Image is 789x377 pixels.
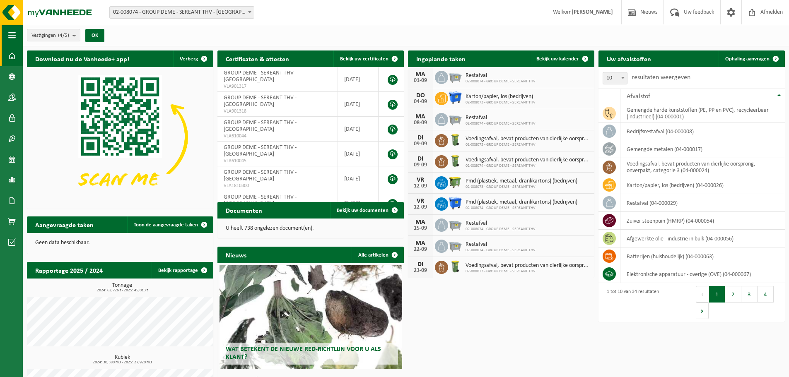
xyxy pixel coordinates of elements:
img: WB-2500-GAL-GY-01 [448,112,462,126]
button: Vestigingen(4/5) [27,29,80,41]
a: Bekijk uw documenten [330,202,403,219]
h2: Rapportage 2025 / 2024 [27,262,111,278]
span: 02-008074 - GROUP DEME - SEREANT THV [466,248,536,253]
div: 12-09 [412,183,429,189]
td: karton/papier, los (bedrijven) (04-000026) [620,176,785,194]
img: WB-2500-GAL-GY-01 [448,238,462,252]
div: MA [412,240,429,247]
span: Afvalstof [627,93,650,100]
img: WB-1100-HPE-BE-01 [448,196,462,210]
div: 01-09 [412,78,429,84]
h2: Nieuws [217,247,255,263]
span: 2024: 62,726 t - 2025: 45,013 t [31,288,213,293]
img: WB-1100-HPE-BE-01 [448,91,462,105]
div: DO [412,92,429,99]
td: [DATE] [338,92,379,117]
span: 02-008073 - GROUP DEME - SEREANT THV [466,269,590,274]
h3: Tonnage [31,283,213,293]
span: VLA1810300 [224,182,331,189]
span: 02-008074 - GROUP DEME - SEREANT THV [466,121,536,126]
div: 12-09 [412,204,429,210]
td: [DATE] [338,142,379,166]
img: WB-2500-GAL-GY-01 [448,217,462,231]
span: Voedingsafval, bevat producten van dierlijke oorsprong, onverpakt, categorie 3 [466,262,590,269]
span: VLA901317 [224,83,331,90]
a: Bekijk rapportage [152,262,212,279]
div: VR [412,198,429,204]
div: 23-09 [412,268,429,274]
p: U heeft 738 ongelezen document(en). [226,226,396,231]
td: voedingsafval, bevat producten van dierlijke oorsprong, onverpakt, categorie 3 (04-000024) [620,158,785,176]
td: [DATE] [338,191,379,216]
span: GROUP DEME - SEREANT THV - [GEOGRAPHIC_DATA] [224,120,297,132]
td: bedrijfsrestafval (04-000008) [620,122,785,140]
span: Bekijk uw documenten [337,208,388,213]
span: 02-008074 - GROUP DEME - SEREANT THV [466,163,590,168]
span: Restafval [466,241,536,248]
td: gemengde harde kunststoffen (PE, PP en PVC), recycleerbaar (industrieel) (04-000001) [620,104,785,122]
button: Next [696,303,709,319]
span: Restafval [466,220,536,227]
h2: Uw afvalstoffen [598,50,659,67]
span: Verberg [180,56,198,62]
a: Bekijk uw kalender [530,50,594,67]
span: GROUP DEME - SEREANT THV - [GEOGRAPHIC_DATA] [224,95,297,108]
strong: [PERSON_NAME] [572,9,613,15]
span: GROUP DEME - SEREANT THV - [GEOGRAPHIC_DATA] [224,144,297,157]
span: Pmd (plastiek, metaal, drankkartons) (bedrijven) [466,178,577,185]
span: Toon de aangevraagde taken [134,222,198,228]
button: OK [85,29,104,42]
div: MA [412,219,429,226]
button: 2 [725,286,741,303]
a: Ophaling aanvragen [719,50,784,67]
label: resultaten weergeven [632,74,690,81]
span: 02-008074 - GROUP DEME - SEREANT THV [466,227,536,232]
button: Verberg [173,50,212,67]
img: Download de VHEPlus App [27,67,213,207]
h2: Ingeplande taken [408,50,474,67]
div: 09-09 [412,141,429,147]
div: 09-09 [412,162,429,168]
h3: Kubiek [31,355,213,365]
a: Wat betekent de nieuwe RED-richtlijn voor u als klant? [220,265,402,369]
span: 02-008073 - GROUP DEME - SEREANT THV [466,142,590,147]
span: VLA901318 [224,108,331,115]
td: gemengde metalen (04-000017) [620,140,785,158]
a: Alle artikelen [352,247,403,263]
img: WB-2500-GAL-GY-01 [448,70,462,84]
span: Karton/papier, los (bedrijven) [466,94,536,100]
img: WB-0140-HPE-GN-50 [448,133,462,147]
button: 1 [709,286,725,303]
td: [DATE] [338,166,379,191]
span: Pmd (plastiek, metaal, drankkartons) (bedrijven) [466,199,577,206]
span: VLA610045 [224,158,331,164]
span: Vestigingen [31,29,69,42]
span: Voedingsafval, bevat producten van dierlijke oorsprong, onverpakt, categorie 3 [466,157,590,163]
count: (4/5) [58,33,69,38]
span: 2024: 30,380 m3 - 2025: 27,920 m3 [31,360,213,365]
h2: Documenten [217,202,270,218]
button: Previous [696,286,709,303]
span: Bekijk uw certificaten [340,56,388,62]
td: zuiver steenpuin (HMRP) (04-000054) [620,212,785,230]
div: MA [412,71,429,78]
td: restafval (04-000029) [620,194,785,212]
span: 02-008074 - GROUP DEME - SEREANT THV - ANTWERPEN [109,6,254,19]
span: 02-008073 - GROUP DEME - SEREANT THV [466,185,577,190]
span: 02-008074 - GROUP DEME - SEREANT THV - ANTWERPEN [110,7,254,18]
td: [DATE] [338,117,379,142]
span: Wat betekent de nieuwe RED-richtlijn voor u als klant? [226,346,381,360]
span: Voedingsafval, bevat producten van dierlijke oorsprong, onverpakt, categorie 3 [466,136,590,142]
td: [DATE] [338,67,379,92]
span: 10 [603,72,627,84]
h2: Certificaten & attesten [217,50,297,67]
span: VLA610044 [224,133,331,139]
div: 1 tot 10 van 34 resultaten [603,285,659,320]
span: Restafval [466,115,536,121]
h2: Aangevraagde taken [27,216,102,233]
div: 04-09 [412,99,429,105]
div: 08-09 [412,120,429,126]
div: VR [412,177,429,183]
div: DI [412,261,429,268]
td: afgewerkte olie - industrie in bulk (04-000056) [620,230,785,247]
